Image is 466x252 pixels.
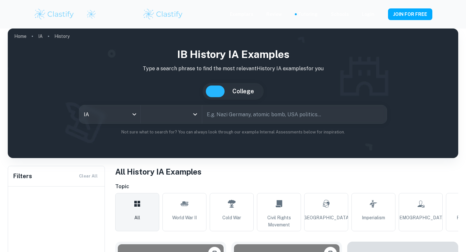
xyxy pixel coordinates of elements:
p: Review [266,11,282,18]
p: Type a search phrase to find the most relevant History IA examples for you [13,65,453,73]
button: Open [191,110,200,119]
input: E.g. Nazi Germany, atomic bomb, USA politics... [202,105,374,123]
p: Exemplars [230,11,253,18]
p: History [54,33,70,40]
a: Home [14,32,27,41]
h6: Topic [115,183,458,190]
span: All [134,214,140,221]
a: Schools [331,11,349,18]
a: IA [38,32,43,41]
img: Clastify logo [142,8,183,21]
div: IA [79,105,140,123]
h1: All History IA Examples [115,166,458,178]
span: Imperialism [362,214,385,221]
button: JOIN FOR FREE [388,8,432,20]
span: [GEOGRAPHIC_DATA] [302,214,350,221]
a: Login [362,11,374,18]
span: World War II [172,214,197,221]
h1: IB History IA examples [13,47,453,62]
a: Tutoring [298,11,318,18]
a: Clastify logo [83,9,96,19]
button: IB [206,86,225,97]
span: [DEMOGRAPHIC_DATA] [395,214,447,221]
img: Clastify logo [86,9,96,19]
h6: Filters [13,172,32,181]
button: Help and Feedback [380,13,383,16]
button: College [226,86,261,97]
span: Civil Rights Movement [260,214,298,228]
img: profile cover [8,29,458,158]
span: Cold War [222,214,241,221]
button: Search [377,112,382,117]
img: Clastify logo [34,8,75,21]
p: Not sure what to search for? You can always look through our example Internal Assessments below f... [13,129,453,135]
